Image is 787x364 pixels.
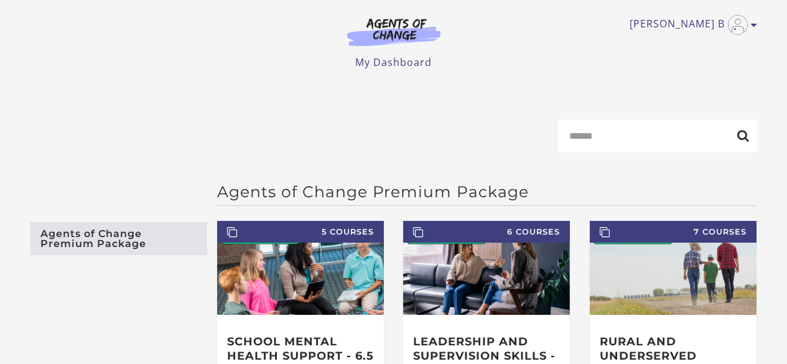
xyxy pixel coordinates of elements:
span: 5 Courses [217,221,384,243]
a: Toggle menu [630,15,751,35]
a: My Dashboard [355,55,432,69]
h2: Agents of Change Premium Package [217,182,757,201]
a: Agents of Change Premium Package [30,222,207,255]
img: Agents of Change Logo [334,17,454,46]
span: 6 Courses [403,221,570,243]
span: 7 Courses [590,221,757,243]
